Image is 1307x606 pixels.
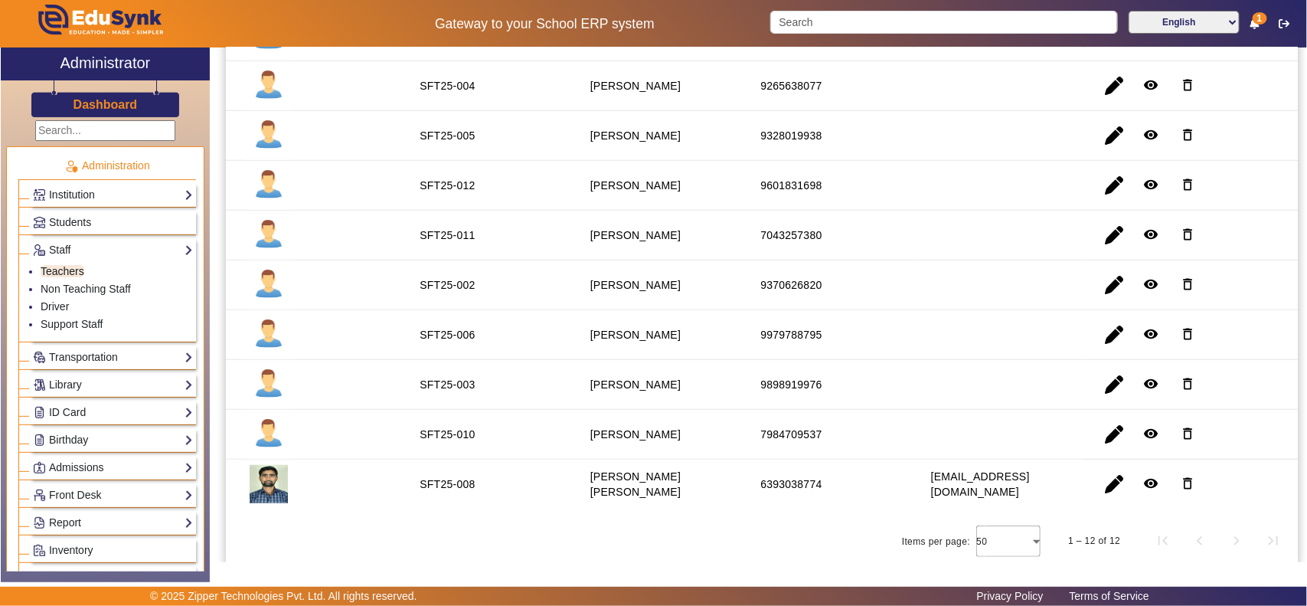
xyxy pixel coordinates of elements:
a: Administrator [1,47,210,80]
img: a6a880a6-376e-4444-83cc-9d580bd5ea0b [250,465,288,503]
input: Search [770,11,1117,34]
a: Privacy Policy [969,586,1051,606]
a: Dashboard [73,97,139,113]
staff-with-status: [PERSON_NAME] [PERSON_NAME] [590,470,681,498]
h5: Gateway to your School ERP system [335,16,754,32]
button: Next page [1218,522,1255,559]
mat-icon: delete_outline [1180,426,1195,441]
staff-with-status: [PERSON_NAME] [590,179,681,192]
mat-icon: remove_red_eye [1143,376,1158,391]
div: 9979788795 [760,327,822,342]
div: 9601831698 [760,178,822,193]
img: profile.png [250,415,288,454]
mat-icon: delete_outline [1180,77,1195,93]
staff-with-status: [PERSON_NAME] [590,279,681,291]
div: 9265638077 [760,78,822,93]
button: First page [1145,522,1181,559]
mat-icon: delete_outline [1180,227,1195,242]
div: 7984709537 [760,427,822,442]
button: Last page [1255,522,1292,559]
a: Non Teaching Staff [41,283,131,295]
div: 1 – 12 of 12 [1068,533,1120,549]
mat-icon: delete_outline [1180,326,1195,342]
span: 1 [1253,12,1267,25]
img: profile.png [250,216,288,254]
img: Administration.png [64,159,78,173]
div: SFT25-006 [420,327,475,342]
div: SFT25-002 [420,277,475,293]
span: Inventory [49,544,93,556]
mat-icon: remove_red_eye [1143,127,1158,142]
staff-with-status: [PERSON_NAME] [590,80,681,92]
div: SFT25-011 [420,228,475,243]
div: SFT25-004 [420,78,475,93]
a: Terms of Service [1062,586,1157,606]
staff-with-status: [PERSON_NAME] [590,129,681,142]
img: profile.png [250,116,288,155]
div: SFT25-008 [420,477,475,492]
img: profile.png [250,166,288,205]
div: Items per page: [902,534,970,549]
mat-icon: delete_outline [1180,277,1195,292]
button: Previous page [1181,522,1218,559]
img: profile.png [250,67,288,105]
img: Students.png [34,217,45,228]
div: SFT25-012 [420,178,475,193]
mat-icon: delete_outline [1180,376,1195,391]
mat-icon: remove_red_eye [1143,277,1158,292]
a: Students [33,214,193,231]
mat-icon: remove_red_eye [1143,227,1158,242]
div: 9370626820 [760,277,822,293]
staff-with-status: [PERSON_NAME] [590,229,681,241]
input: Search... [35,120,175,141]
h2: Administrator [60,54,150,72]
mat-icon: remove_red_eye [1143,476,1158,491]
span: Students [49,216,91,228]
img: profile.png [250,316,288,354]
mat-icon: remove_red_eye [1143,426,1158,441]
div: 9328019938 [760,128,822,143]
a: Support Staff [41,318,103,330]
div: 7043257380 [760,228,822,243]
div: [EMAIL_ADDRESS][DOMAIN_NAME] [931,469,1067,500]
a: Driver [41,300,69,313]
p: Administration [18,158,196,174]
div: SFT25-010 [420,427,475,442]
mat-icon: delete_outline [1180,127,1195,142]
mat-icon: remove_red_eye [1143,77,1158,93]
img: Inventory.png [34,545,45,556]
div: SFT25-003 [420,377,475,392]
staff-with-status: [PERSON_NAME] [590,378,681,391]
div: 6393038774 [760,477,822,492]
mat-icon: delete_outline [1180,476,1195,491]
staff-with-status: [PERSON_NAME] [590,329,681,341]
mat-icon: remove_red_eye [1143,326,1158,342]
a: Teachers [41,265,84,277]
mat-icon: delete_outline [1180,177,1195,192]
staff-with-status: [PERSON_NAME] [590,428,681,441]
img: profile.png [250,266,288,304]
a: Inventory [33,542,193,559]
mat-icon: remove_red_eye [1143,177,1158,192]
img: profile.png [250,365,288,404]
h3: Dashboard [74,97,138,112]
p: © 2025 Zipper Technologies Pvt. Ltd. All rights reserved. [150,588,417,604]
div: 9898919976 [760,377,822,392]
div: SFT25-005 [420,128,475,143]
